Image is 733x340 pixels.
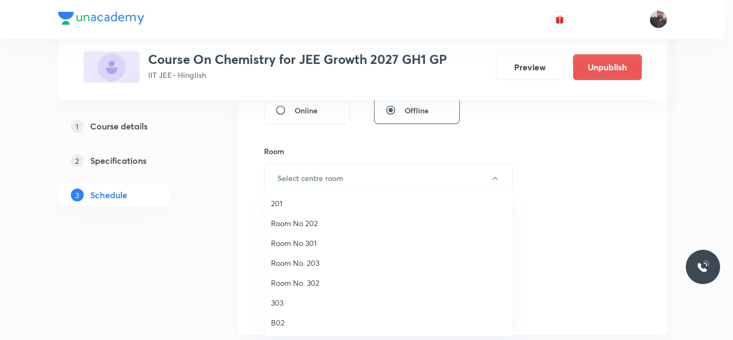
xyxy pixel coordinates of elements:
[271,218,506,229] span: Room No 202
[271,237,506,249] span: Room No 301
[271,317,506,328] span: B02
[271,257,506,269] span: Room No. 203
[271,277,506,288] span: Room No. 302
[271,198,506,209] span: 201
[271,297,506,308] span: 303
